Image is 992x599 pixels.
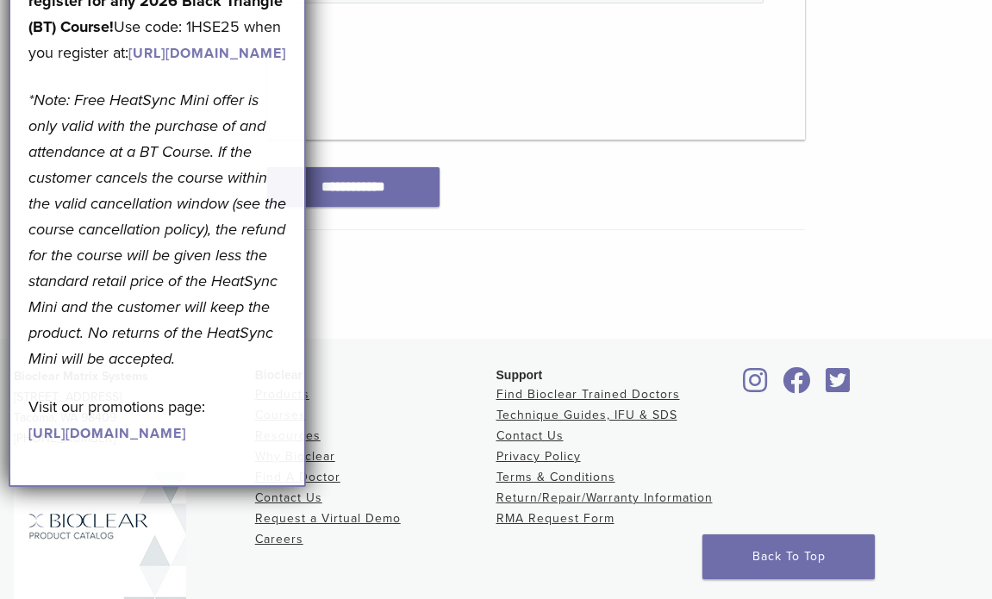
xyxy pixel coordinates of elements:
a: Privacy Policy [496,449,581,464]
a: Bioclear [777,377,816,395]
a: Find Bioclear Trained Doctors [496,387,680,402]
p: Visit our promotions page: [28,394,286,446]
a: Bioclear [820,377,857,395]
a: Terms & Conditions [496,470,615,484]
a: Contact Us [496,428,564,443]
a: Back To Top [702,534,875,579]
iframe: reCAPTCHA [295,31,557,98]
a: Contact Us [255,490,322,505]
a: Request a Virtual Demo [255,511,401,526]
a: Return/Repair/Warranty Information [496,490,713,505]
a: [URL][DOMAIN_NAME] [28,425,186,442]
span: Support [496,368,543,382]
a: [URL][DOMAIN_NAME] [128,45,286,62]
a: RMA Request Form [496,511,615,526]
a: Technique Guides, IFU & SDS [496,408,677,422]
a: Bioclear [737,377,773,395]
em: *Note: Free HeatSync Mini offer is only valid with the purchase of and attendance at a BT Course.... [28,90,286,368]
a: Careers [255,532,303,546]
